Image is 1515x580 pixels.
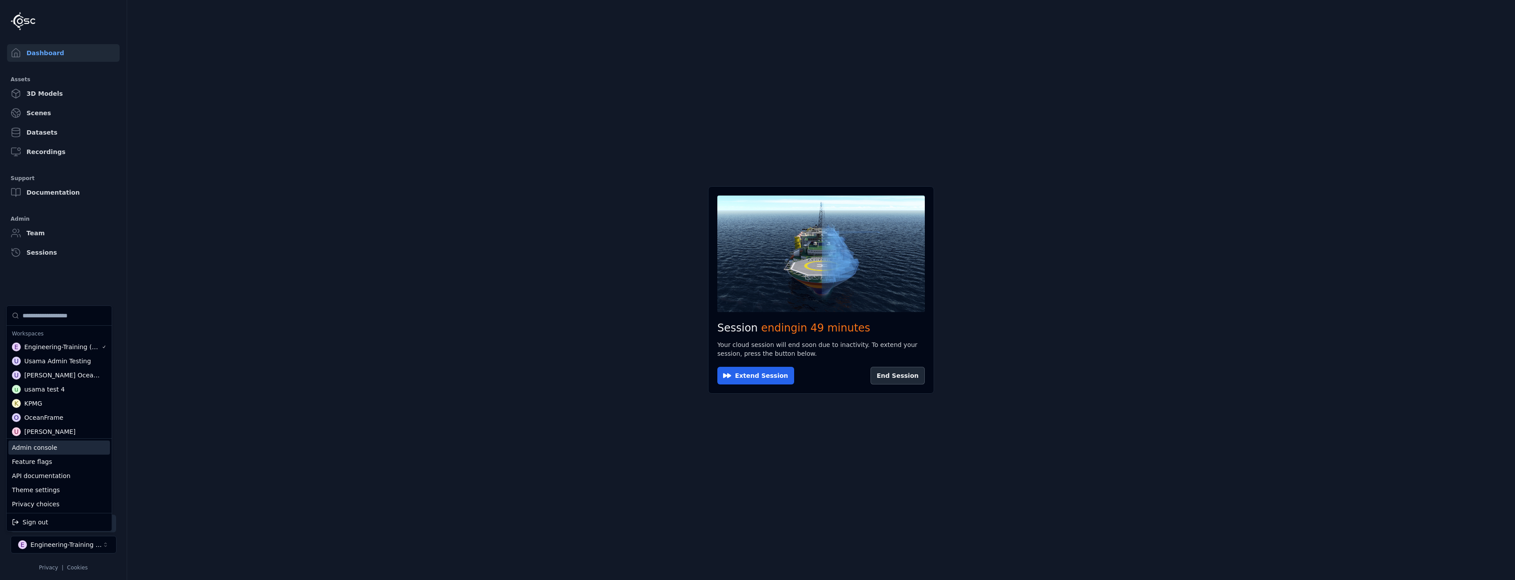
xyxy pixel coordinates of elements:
[12,343,21,351] div: E
[12,413,21,422] div: O
[8,455,110,469] div: Feature flags
[24,357,91,365] div: Usama Admin Testing
[7,513,112,531] div: Suggestions
[8,441,110,455] div: Admin console
[8,469,110,483] div: API documentation
[24,385,65,394] div: usama test 4
[24,371,101,380] div: [PERSON_NAME] OceanFrame
[12,357,21,365] div: U
[24,343,102,351] div: Engineering-Training (SSO Staging)
[7,439,112,513] div: Suggestions
[24,427,75,436] div: [PERSON_NAME]
[12,427,21,436] div: U
[24,399,42,408] div: KPMG
[12,399,21,408] div: K
[8,497,110,511] div: Privacy choices
[8,515,110,529] div: Sign out
[8,483,110,497] div: Theme settings
[7,306,112,438] div: Suggestions
[24,413,63,422] div: OceanFrame
[8,328,110,340] div: Workspaces
[12,371,21,380] div: U
[12,385,21,394] div: u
